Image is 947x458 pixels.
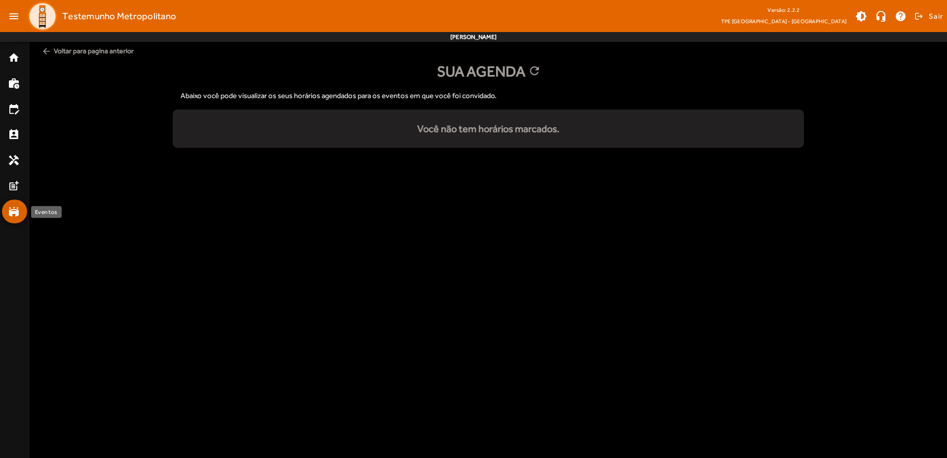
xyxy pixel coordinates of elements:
span: Sair [929,8,943,24]
mat-icon: arrow_back [41,46,51,56]
button: Sair [913,9,943,24]
div: Abaixo você pode visualizar os seus horários agendados para os eventos em que você foi convidado. [173,82,804,109]
mat-icon: home [8,52,20,64]
div: Eventos [31,206,62,218]
span: Voltar para pagina anterior [37,42,939,60]
span: Testemunho Metropolitano [62,8,176,24]
a: Testemunho Metropolitano [24,1,176,31]
mat-icon: refresh [528,64,540,79]
mat-icon: work_history [8,77,20,89]
div: Você não tem horários marcados. [173,121,804,136]
mat-icon: menu [4,6,24,26]
div: Sua agenda [37,60,939,82]
mat-icon: edit_calendar [8,103,20,115]
div: Versão: 2.2.2 [721,4,846,16]
img: Logo TPE [28,1,57,31]
mat-icon: perm_contact_calendar [8,129,20,141]
span: TPE [GEOGRAPHIC_DATA] - [GEOGRAPHIC_DATA] [721,16,846,26]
